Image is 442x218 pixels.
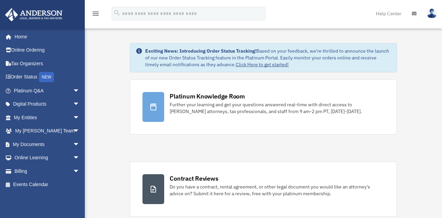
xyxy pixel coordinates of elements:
[73,164,87,178] span: arrow_drop_down
[5,43,90,57] a: Online Ordering
[73,138,87,151] span: arrow_drop_down
[427,8,437,18] img: User Pic
[5,57,90,70] a: Tax Organizers
[130,162,397,217] a: Contract Reviews Do you have a contract, rental agreement, or other legal document you would like...
[73,84,87,98] span: arrow_drop_down
[113,9,121,17] i: search
[5,97,90,111] a: Digital Productsarrow_drop_down
[3,8,64,21] img: Anderson Advisors Platinum Portal
[5,70,90,84] a: Order StatusNEW
[5,178,90,192] a: Events Calendar
[5,151,90,165] a: Online Learningarrow_drop_down
[5,111,90,124] a: My Entitiesarrow_drop_down
[92,12,100,18] a: menu
[92,10,100,18] i: menu
[5,138,90,151] a: My Documentsarrow_drop_down
[5,164,90,178] a: Billingarrow_drop_down
[145,48,256,54] strong: Exciting News: Introducing Order Status Tracking!
[73,151,87,165] span: arrow_drop_down
[130,79,397,134] a: Platinum Knowledge Room Further your learning and get your questions answered real-time with dire...
[145,48,391,68] div: Based on your feedback, we're thrilled to announce the launch of our new Order Status Tracking fe...
[73,124,87,138] span: arrow_drop_down
[73,111,87,125] span: arrow_drop_down
[170,92,245,101] div: Platinum Knowledge Room
[5,84,90,97] a: Platinum Q&Aarrow_drop_down
[170,174,218,183] div: Contract Reviews
[5,124,90,138] a: My [PERSON_NAME] Teamarrow_drop_down
[5,30,87,43] a: Home
[236,61,289,68] a: Click Here to get started!
[39,72,54,82] div: NEW
[73,97,87,111] span: arrow_drop_down
[170,101,384,115] div: Further your learning and get your questions answered real-time with direct access to [PERSON_NAM...
[170,183,384,197] div: Do you have a contract, rental agreement, or other legal document you would like an attorney's ad...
